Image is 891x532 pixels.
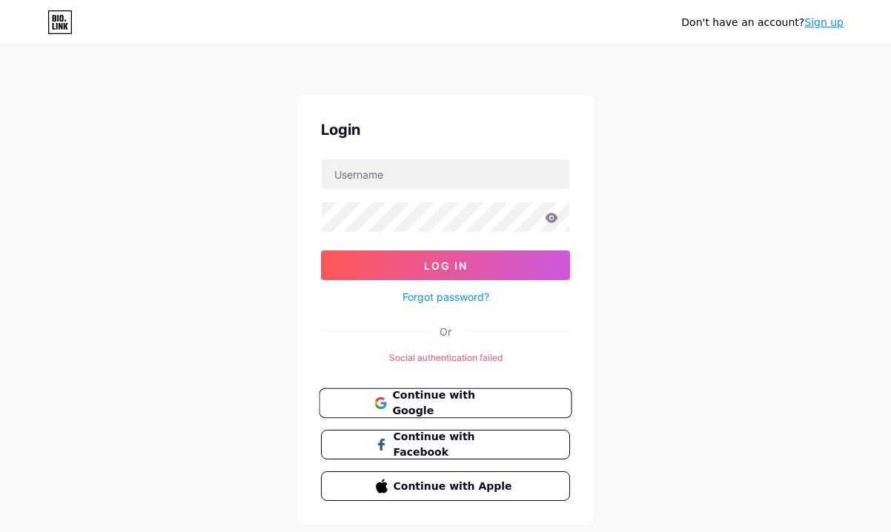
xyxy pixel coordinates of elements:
div: Social authentication failed [321,351,570,365]
button: Log In [321,250,570,280]
span: Continue with Facebook [394,429,516,460]
div: Login [321,119,570,141]
button: Continue with Facebook [321,430,570,459]
span: Continue with Apple [394,479,516,494]
button: Continue with Apple [321,471,570,501]
input: Username [322,159,569,189]
div: Or [440,324,451,339]
span: Continue with Google [392,388,516,419]
div: Don't have an account? [681,15,844,30]
a: Forgot password? [403,289,489,305]
button: Continue with Google [319,388,572,419]
span: Log In [424,259,468,272]
a: Continue with Google [321,388,570,418]
a: Sign up [804,16,844,28]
